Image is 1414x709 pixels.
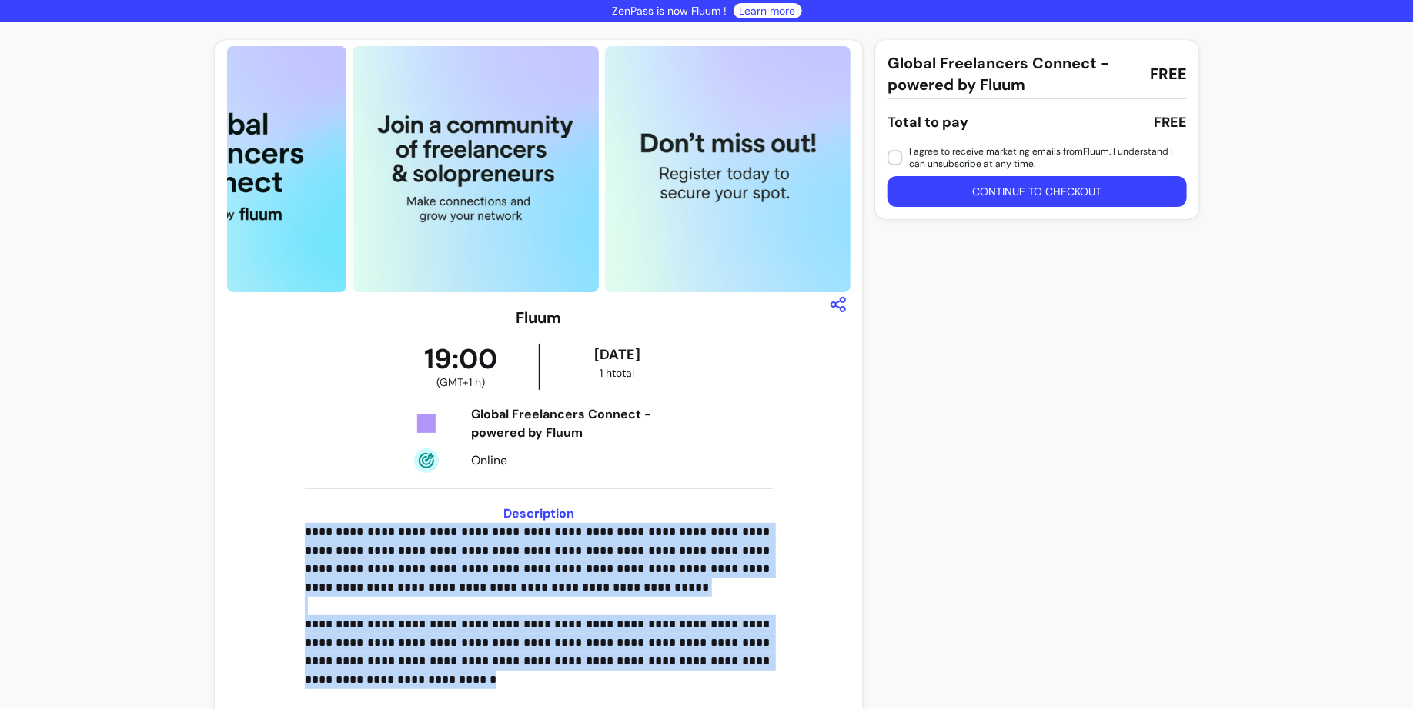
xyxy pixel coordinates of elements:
[472,405,690,442] div: Global Freelancers Connect - powered by Fluum
[383,344,539,390] div: 19:00
[414,411,439,436] img: Tickets Icon
[516,307,561,328] h3: Fluum
[1150,63,1187,85] span: FREE
[353,46,599,292] img: https://d3pz9znudhj10h.cloudfront.net/aee2e147-fbd8-4818-a12f-606c309470ab
[740,3,796,18] a: Learn more
[543,365,692,381] div: 1 h total
[100,46,346,292] img: https://d3pz9znudhj10h.cloudfront.net/00946753-bc9b-4216-846f-eac31ade132c
[613,3,727,18] p: ZenPass is now Fluum !
[305,504,773,523] h3: Description
[605,46,851,292] img: https://d3pz9znudhj10h.cloudfront.net/9d95b61e-433c-466e-8f72-0c6ec8aff819
[472,451,690,470] div: Online
[888,112,968,133] div: Total to pay
[436,374,485,390] span: ( GMT+1 h )
[543,344,692,365] div: [DATE]
[888,52,1138,95] span: Global Freelancers Connect - powered by Fluum
[1154,112,1187,133] div: FREE
[888,176,1187,207] button: Continue to checkout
